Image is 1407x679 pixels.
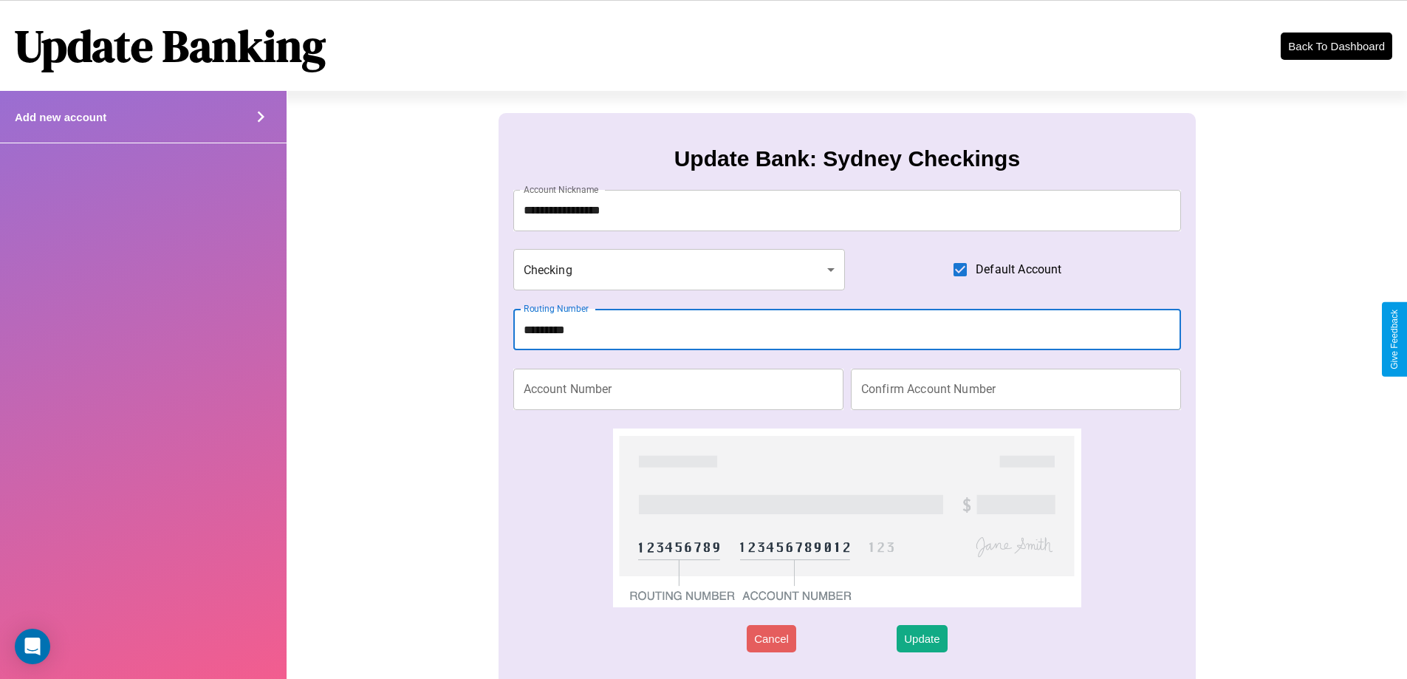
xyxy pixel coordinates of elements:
img: check [613,429,1081,607]
div: Checking [513,249,846,290]
button: Update [897,625,947,652]
button: Cancel [747,625,796,652]
label: Account Nickname [524,183,599,196]
span: Default Account [976,261,1061,279]
button: Back To Dashboard [1281,33,1392,60]
label: Routing Number [524,302,589,315]
h1: Update Banking [15,16,326,76]
h4: Add new account [15,111,106,123]
h3: Update Bank: Sydney Checkings [674,146,1020,171]
div: Give Feedback [1389,310,1400,369]
div: Open Intercom Messenger [15,629,50,664]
